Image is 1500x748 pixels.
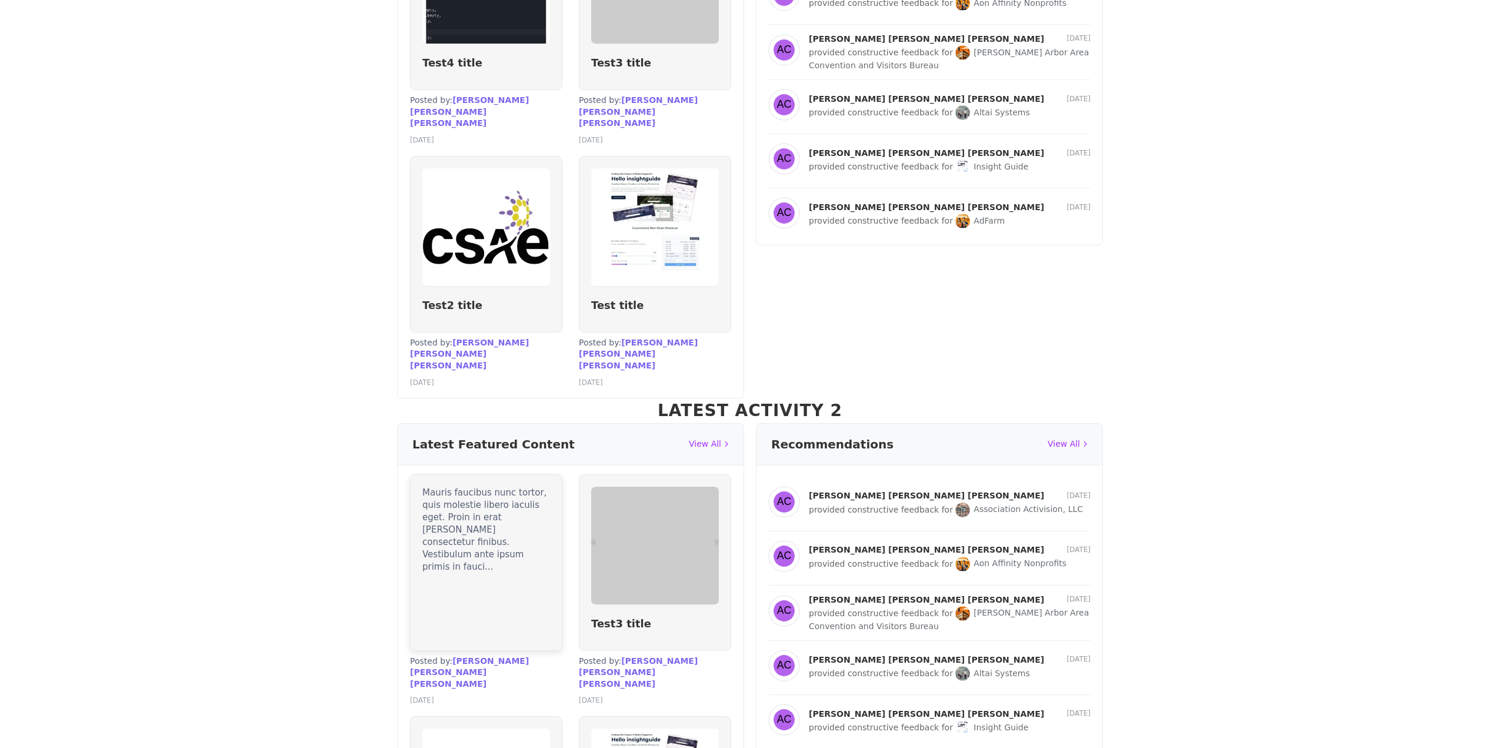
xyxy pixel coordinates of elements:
[1066,149,1091,158] span: [DATE]
[809,723,953,732] span: provided constructive feedback for
[410,95,562,129] p: Posted by:
[579,378,603,387] span: [DATE]
[422,168,550,286] img: Test2 title
[955,557,970,571] img: Aon Affinity Nonprofits
[768,486,800,518] img: José Alfredo Castro Salazar
[955,669,1029,678] a: Altai Systems
[955,503,970,517] img: Association Activision, LLC
[955,666,970,681] img: Altai Systems
[955,45,970,60] img: Ann Arbor Area Convention and Visitors Bureau
[768,34,800,66] img: José Alfredo Castro Salazar
[397,398,1103,423] h2: Latest Activity 2
[809,654,1044,665] strong: [PERSON_NAME] [PERSON_NAME] [PERSON_NAME]
[591,487,719,604] img: Test3 title
[768,704,800,736] img: José Alfredo Castro Salazar
[955,558,1066,568] a: Aon Affinity Nonprofits
[809,202,1044,212] strong: [PERSON_NAME] [PERSON_NAME] [PERSON_NAME]
[809,709,1044,719] strong: [PERSON_NAME] [PERSON_NAME] [PERSON_NAME]
[955,720,970,735] img: Insight Guide
[955,162,1028,171] a: Insight Guide
[955,606,970,621] img: Ann Arbor Area Convention and Visitors Bureau
[955,216,1005,225] a: AdFarm
[809,558,953,568] span: provided constructive feedback for
[410,338,529,370] strong: [PERSON_NAME] [PERSON_NAME] [PERSON_NAME]
[768,89,800,121] img: José Alfredo Castro Salazar
[768,650,800,681] img: José Alfredo Castro Salazar
[1066,203,1091,212] span: [DATE]
[955,723,1028,732] a: Insight Guide
[410,95,529,128] strong: [PERSON_NAME] [PERSON_NAME] [PERSON_NAME]
[591,168,719,286] img: Test title
[809,162,953,171] span: provided constructive feedback for
[422,299,482,311] a: Test2 title
[809,490,1044,501] strong: [PERSON_NAME] [PERSON_NAME] [PERSON_NAME]
[955,214,970,228] img: AdFarm
[809,608,953,617] span: provided constructive feedback for
[809,216,953,225] span: provided constructive feedback for
[579,136,603,144] span: [DATE]
[768,197,800,229] img: José Alfredo Castro Salazar
[955,159,970,174] img: Insight Guide
[579,95,731,129] p: Posted by:
[768,540,800,572] img: José Alfredo Castro Salazar
[410,656,529,689] strong: [PERSON_NAME] [PERSON_NAME] [PERSON_NAME]
[1066,655,1091,664] span: [DATE]
[410,136,434,144] span: [DATE]
[422,56,482,69] a: Test4 title
[809,94,1044,104] strong: [PERSON_NAME] [PERSON_NAME] [PERSON_NAME]
[412,435,575,453] h3: Latest Featured Content
[1048,438,1088,450] a: View All
[410,337,562,372] p: Posted by:
[579,656,698,689] strong: [PERSON_NAME] [PERSON_NAME] [PERSON_NAME]
[579,338,698,370] strong: [PERSON_NAME] [PERSON_NAME] [PERSON_NAME]
[591,56,651,69] a: Test3 title
[809,504,953,514] span: provided constructive feedback for
[591,617,651,630] a: Test3 title
[689,438,729,450] a: View All
[1066,546,1091,555] span: [DATE]
[579,95,698,128] strong: [PERSON_NAME] [PERSON_NAME] [PERSON_NAME]
[809,48,953,57] span: provided constructive feedback for
[809,608,1089,631] a: [PERSON_NAME] Arbor Area Convention and Visitors Bureau
[579,337,731,372] p: Posted by:
[410,656,562,690] p: Posted by:
[410,696,434,704] span: [DATE]
[591,299,644,311] a: Test title
[809,594,1044,605] strong: [PERSON_NAME] [PERSON_NAME] [PERSON_NAME]
[1066,709,1091,719] span: [DATE]
[809,148,1044,158] strong: [PERSON_NAME] [PERSON_NAME] [PERSON_NAME]
[768,143,800,175] img: José Alfredo Castro Salazar
[1066,491,1091,501] span: [DATE]
[579,656,731,690] p: Posted by:
[579,696,603,704] span: [DATE]
[809,544,1044,555] strong: [PERSON_NAME] [PERSON_NAME] [PERSON_NAME]
[1066,595,1091,604] span: [DATE]
[809,34,1044,44] strong: [PERSON_NAME] [PERSON_NAME] [PERSON_NAME]
[955,105,970,120] img: Altai Systems
[955,108,1029,117] a: Altai Systems
[1066,34,1091,44] span: [DATE]
[809,669,953,678] span: provided constructive feedback for
[809,108,953,117] span: provided constructive feedback for
[768,595,800,627] img: José Alfredo Castro Salazar
[955,504,1083,514] a: Association Activision, LLC
[410,378,434,387] span: [DATE]
[1066,95,1091,104] span: [DATE]
[422,487,550,573] p: Mauris faucibus nunc tortor, quis molestie libero iaculis eget. Proin in erat [PERSON_NAME] conse...
[771,435,894,453] h3: Recommendations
